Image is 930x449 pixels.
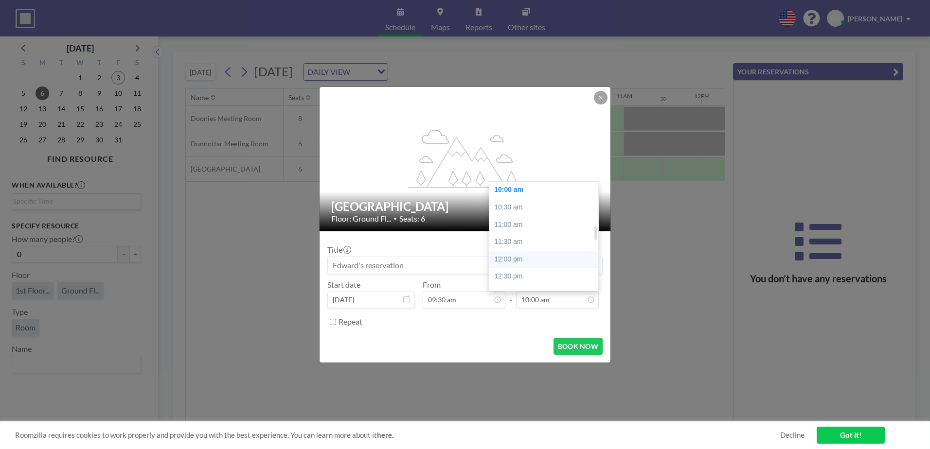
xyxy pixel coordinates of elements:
[489,233,603,251] div: 11:30 am
[15,431,780,440] span: Roomzilla requires cookies to work properly and provide you with the best experience. You can lea...
[817,427,885,444] a: Got it!
[489,181,603,199] div: 10:00 am
[489,199,603,216] div: 10:30 am
[327,245,350,255] label: Title
[399,214,425,224] span: Seats: 6
[408,129,523,187] g: flex-grow: 1.2;
[489,216,603,234] div: 11:00 am
[554,338,603,355] button: BOOK NOW
[509,283,512,305] span: -
[489,285,603,303] div: 01:00 pm
[327,280,360,290] label: Start date
[331,199,600,214] h2: [GEOGRAPHIC_DATA]
[489,251,603,268] div: 12:00 pm
[489,268,603,285] div: 12:30 pm
[377,431,393,439] a: here.
[328,257,602,274] input: Edward's reservation
[331,214,391,224] span: Floor: Ground Fl...
[423,280,441,290] label: From
[339,317,362,327] label: Repeat
[780,431,805,440] a: Decline
[393,215,397,222] span: •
